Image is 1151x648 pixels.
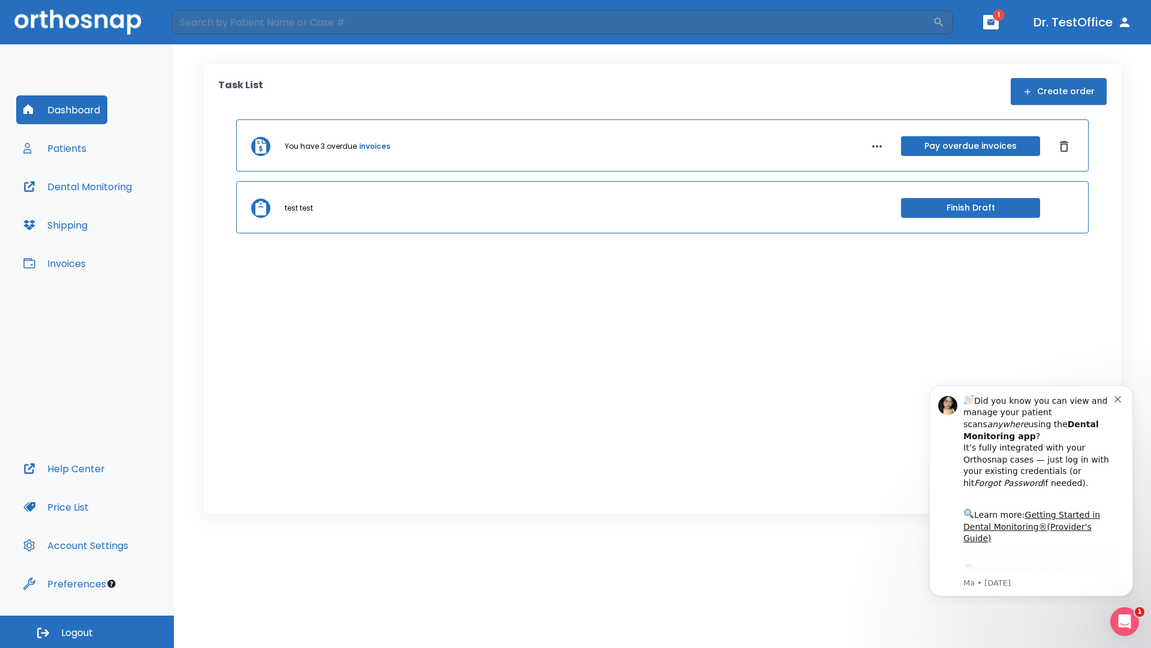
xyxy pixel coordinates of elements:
[203,19,213,28] button: Dismiss notification
[171,10,933,34] input: Search by Patient Name or Case #
[16,493,96,521] button: Price List
[16,531,135,560] button: Account Settings
[52,188,203,250] div: Download the app: | ​ Let us know if you need help getting started!
[993,9,1005,21] span: 1
[52,203,203,214] p: Message from Ma, sent 6w ago
[16,172,139,201] button: Dental Monitoring
[218,78,263,105] p: Task List
[16,249,93,278] button: Invoices
[1029,11,1137,33] button: Dr. TestOffice
[285,141,357,152] p: You have 3 overdue
[16,569,113,598] button: Preferences
[901,198,1040,218] button: Finish Draft
[16,211,95,239] button: Shipping
[285,203,313,214] p: test test
[1011,78,1107,105] button: Create order
[359,141,390,152] a: invoices
[1135,607,1144,617] span: 1
[52,191,159,213] a: App Store
[901,136,1040,156] button: Pay overdue invoices
[16,454,112,483] button: Help Center
[61,626,93,640] span: Logout
[14,10,141,34] img: Orthosnap
[1054,137,1074,156] button: Dismiss
[1110,607,1139,636] iframe: Intercom live chat
[106,578,117,589] div: Tooltip anchor
[16,134,94,163] button: Patients
[911,374,1151,604] iframe: Intercom notifications message
[16,95,107,124] button: Dashboard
